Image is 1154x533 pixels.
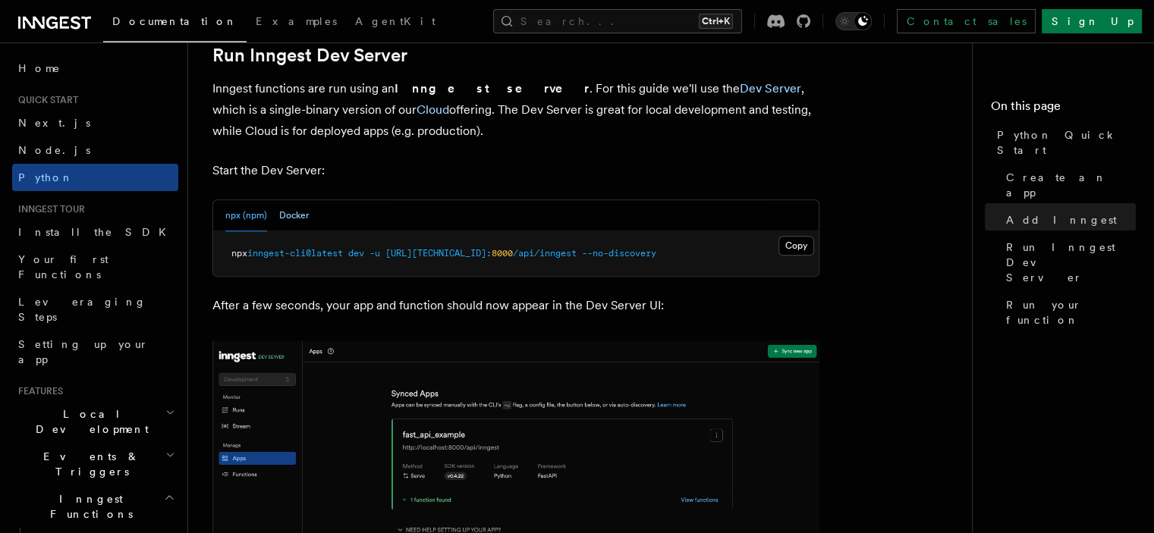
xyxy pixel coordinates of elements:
a: Create an app [1000,164,1136,206]
span: AgentKit [355,15,436,27]
span: npx [231,248,247,259]
span: Python Quick Start [997,127,1136,158]
a: Run your function [1000,291,1136,334]
a: Run Inngest Dev Server [212,45,407,66]
span: Your first Functions [18,253,108,281]
p: After a few seconds, your app and function should now appear in the Dev Server UI: [212,295,819,316]
span: Inngest Functions [12,491,164,522]
span: Node.js [18,144,90,156]
a: Sign Up [1042,9,1142,33]
strong: Inngest server [395,81,590,96]
button: Toggle dark mode [835,12,872,30]
button: Docker [279,200,309,231]
a: Install the SDK [12,218,178,246]
span: Home [18,61,61,76]
a: Dev Server [740,81,801,96]
span: [URL][TECHNICAL_ID]: [385,248,492,259]
span: Python [18,171,74,183]
span: Events & Triggers [12,449,165,479]
a: Node.js [12,136,178,164]
span: -u [369,248,380,259]
a: Add Inngest [1000,206,1136,234]
a: Next.js [12,109,178,136]
button: Local Development [12,400,178,443]
span: Documentation [112,15,237,27]
kbd: Ctrl+K [699,14,733,29]
span: Quick start [12,94,78,106]
span: --no-discovery [582,248,656,259]
a: Python [12,164,178,191]
span: Inngest tour [12,203,85,215]
span: Next.js [18,117,90,129]
a: Your first Functions [12,246,178,288]
a: Setting up your app [12,331,178,373]
button: Events & Triggers [12,443,178,485]
a: Documentation [103,5,247,42]
span: Examples [256,15,337,27]
span: Local Development [12,406,165,437]
p: Inngest functions are run using an . For this guide we'll use the , which is a single-binary vers... [212,78,819,142]
span: Add Inngest [1006,212,1117,227]
span: dev [348,248,364,259]
h4: On this page [991,97,1136,121]
button: Copy [778,236,814,256]
a: Examples [247,5,346,41]
button: Search...Ctrl+K [493,9,742,33]
span: Create an app [1006,170,1136,200]
a: Home [12,55,178,82]
button: npx (npm) [225,200,267,231]
a: Leveraging Steps [12,288,178,331]
span: Features [12,385,63,397]
span: /api/inngest [513,248,577,259]
a: Cloud [417,102,449,117]
button: Inngest Functions [12,485,178,528]
span: Run your function [1006,297,1136,328]
span: 8000 [492,248,513,259]
span: Install the SDK [18,226,175,238]
a: AgentKit [346,5,445,41]
a: Contact sales [897,9,1036,33]
span: Setting up your app [18,338,149,365]
p: Start the Dev Server: [212,160,819,181]
span: inngest-cli@latest [247,248,343,259]
a: Run Inngest Dev Server [1000,234,1136,291]
span: Leveraging Steps [18,296,146,323]
a: Python Quick Start [991,121,1136,164]
span: Run Inngest Dev Server [1006,240,1136,285]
